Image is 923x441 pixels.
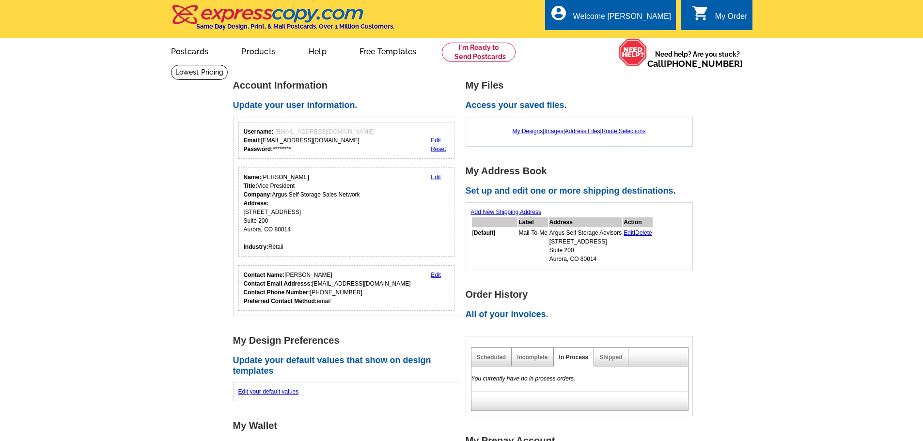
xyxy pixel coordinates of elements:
strong: Contact Email Addresss: [244,280,313,287]
strong: Name: [244,174,262,181]
strong: Address: [244,200,269,207]
a: Images [544,128,563,135]
i: account_circle [550,4,567,22]
h1: Account Information [233,80,466,91]
a: Add New Shipping Address [471,209,541,215]
strong: Contact Phone Number: [244,289,310,296]
h2: All of your invoices. [466,309,698,320]
a: Scheduled [477,354,506,361]
strong: Username: [244,128,274,135]
a: Edit [431,272,441,278]
a: Incomplete [517,354,548,361]
span: Need help? Are you stuck? [647,49,748,69]
h1: Order History [466,289,698,300]
div: [PERSON_NAME] [EMAIL_ADDRESS][DOMAIN_NAME] [PHONE_NUMBER] email [244,271,411,305]
a: Edit [624,229,634,236]
div: Your personal details. [238,167,455,257]
div: Who should we contact regarding order issues? [238,265,455,311]
th: Label [518,217,548,227]
a: Edit [431,174,441,181]
div: [PERSON_NAME] Vice President Argus Self Storage Sales Network [STREET_ADDRESS] Suite 200 Aurora, ... [244,173,360,251]
th: Address [549,217,622,227]
a: In Process [559,354,589,361]
h2: Set up and edit one or more shipping destinations. [466,186,698,197]
strong: Industry: [244,243,268,250]
a: Shipped [599,354,622,361]
h1: My Design Preferences [233,335,466,346]
a: Route Selections [602,128,646,135]
td: Argus Self Storage Advisors [STREET_ADDRESS] Suite 200 Aurora, CO 80014 [549,228,622,264]
span: [EMAIL_ADDRESS][DOMAIN_NAME] [275,128,374,135]
th: Action [623,217,653,227]
span: Call [647,59,743,69]
a: Help [293,39,342,62]
td: Mail-To-Me [518,228,548,264]
td: [ ] [472,228,517,264]
i: shopping_cart [692,4,709,22]
h4: Same Day Design, Print, & Mail Postcards. Over 1 Million Customers. [196,23,394,30]
a: Edit [431,137,441,144]
h2: Update your default values that show on design templates [233,355,466,376]
div: My Order [715,12,748,26]
a: Same Day Design, Print, & Mail Postcards. Over 1 Million Customers. [171,12,394,30]
a: Postcards [156,39,224,62]
a: shopping_cart My Order [692,11,748,23]
strong: Contact Name: [244,272,285,278]
a: Reset [431,146,446,152]
a: My Designs [513,128,543,135]
h2: Update your user information. [233,100,466,111]
a: Edit your default values [238,388,299,395]
a: Delete [635,229,652,236]
strong: Company: [244,191,272,198]
div: | | | [471,122,688,140]
b: Default [474,229,494,236]
a: Free Templates [344,39,432,62]
td: | [623,228,653,264]
strong: Password: [244,146,273,152]
em: You currently have no in process orders. [471,375,576,382]
div: Your login information. [238,122,455,159]
a: Products [226,39,291,62]
a: Address Files [565,128,600,135]
h1: My Address Book [466,166,698,176]
h1: My Files [466,80,698,91]
h1: My Wallet [233,421,466,431]
strong: Email: [244,137,261,144]
img: help [619,38,647,66]
a: [PHONE_NUMBER] [664,59,743,69]
strong: Preferred Contact Method: [244,298,317,304]
div: Welcome [PERSON_NAME] [573,12,671,26]
h2: Access your saved files. [466,100,698,111]
strong: Title: [244,182,257,189]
